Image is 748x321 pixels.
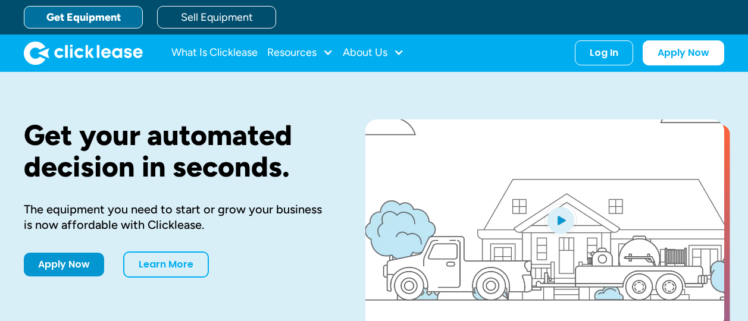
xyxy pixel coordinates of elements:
[590,47,618,59] div: Log In
[24,202,327,232] div: The equipment you need to start or grow your business is now affordable with Clicklease.
[343,41,404,65] div: About Us
[157,6,276,29] a: Sell Equipment
[24,41,143,65] a: home
[643,40,724,65] a: Apply Now
[24,253,104,276] a: Apply Now
[267,41,333,65] div: Resources
[24,6,143,29] a: Get Equipment
[24,119,327,182] h1: Get your automated decision in seconds.
[123,251,209,278] a: Learn More
[24,41,143,65] img: Clicklease logo
[171,41,258,65] a: What Is Clicklease
[544,203,577,237] img: Blue play button logo on a light blue circular background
